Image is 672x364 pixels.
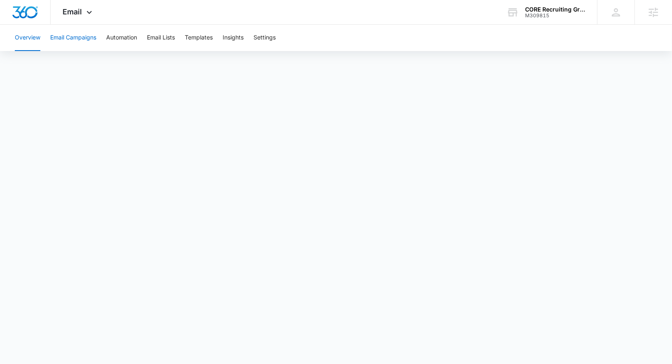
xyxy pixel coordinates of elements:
button: Email Campaigns [50,25,96,51]
button: Email Lists [147,25,175,51]
button: Automation [106,25,137,51]
div: account id [525,13,585,19]
div: account name [525,6,585,13]
button: Settings [253,25,276,51]
span: Email [63,7,82,16]
button: Templates [185,25,213,51]
button: Insights [223,25,244,51]
button: Overview [15,25,40,51]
